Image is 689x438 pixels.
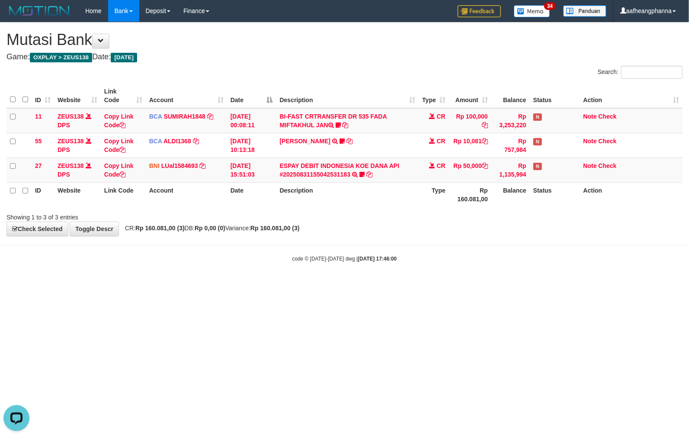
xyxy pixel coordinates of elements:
[583,138,597,145] a: Note
[149,162,160,169] span: BNI
[533,163,542,170] span: Has Note
[449,158,491,182] td: Rp 50,000
[292,256,397,262] small: code © [DATE]-[DATE] dwg |
[6,53,683,61] h4: Game: Date:
[135,225,185,232] strong: Rp 160.081,00 (3)
[58,113,84,120] a: ZEUS138
[491,158,530,182] td: Rp 1,135,994
[101,84,146,108] th: Link Code: activate to sort column ascending
[482,122,488,129] a: Copy Rp 100,000 to clipboard
[161,162,198,169] a: LUal1584693
[70,222,119,236] a: Toggle Descr
[6,209,281,222] div: Showing 1 to 3 of 3 entries
[104,113,134,129] a: Copy Link Code
[530,84,580,108] th: Status
[6,4,72,17] img: MOTION_logo.png
[195,225,225,232] strong: Rp 0,00 (0)
[3,3,29,29] button: Open LiveChat chat widget
[437,113,445,120] span: CR
[104,162,134,178] a: Copy Link Code
[514,5,550,17] img: Button%20Memo.svg
[32,84,54,108] th: ID: activate to sort column ascending
[30,53,92,62] span: OXPLAY > ZEUS138
[583,162,597,169] a: Note
[6,31,683,48] h1: Mutasi Bank
[227,182,276,207] th: Date
[599,138,617,145] a: Check
[276,182,419,207] th: Description
[533,113,542,121] span: Has Note
[193,138,199,145] a: Copy ALDI1368 to clipboard
[149,113,162,120] span: BCA
[146,182,227,207] th: Account
[563,5,606,17] img: panduan.png
[599,113,617,120] a: Check
[437,162,445,169] span: CR
[227,84,276,108] th: Date: activate to sort column descending
[227,158,276,182] td: [DATE] 15:51:03
[163,113,205,120] a: SUMIRAH1848
[58,162,84,169] a: ZEUS138
[35,162,42,169] span: 27
[449,182,491,207] th: Rp 160.081,00
[35,138,42,145] span: 55
[419,182,449,207] th: Type
[276,84,419,108] th: Description: activate to sort column ascending
[54,158,101,182] td: DPS
[419,84,449,108] th: Type: activate to sort column ascending
[207,113,213,120] a: Copy SUMIRAH1848 to clipboard
[449,133,491,158] td: Rp 10,081
[491,108,530,133] td: Rp 3,253,220
[530,182,580,207] th: Status
[437,138,445,145] span: CR
[598,66,683,79] label: Search:
[200,162,206,169] a: Copy LUal1584693 to clipboard
[54,108,101,133] td: DPS
[6,222,68,236] a: Check Selected
[104,138,134,153] a: Copy Link Code
[276,108,419,133] td: BI-FAST CRTRANSFER DR 535 FADA MIFTAKHUL JAN
[111,53,137,62] span: [DATE]
[346,138,353,145] a: Copy FERLANDA EFRILIDIT to clipboard
[280,162,400,178] a: ESPAY DEBIT INDONESIA KOE DANA API #20250831155042531183
[491,182,530,207] th: Balance
[491,84,530,108] th: Balance
[58,138,84,145] a: ZEUS138
[599,162,617,169] a: Check
[621,66,683,79] input: Search:
[482,162,488,169] a: Copy Rp 50,000 to clipboard
[280,138,330,145] a: [PERSON_NAME]
[146,84,227,108] th: Account: activate to sort column ascending
[449,108,491,133] td: Rp 100,000
[491,133,530,158] td: Rp 757,984
[54,84,101,108] th: Website: activate to sort column ascending
[544,2,556,10] span: 34
[149,138,162,145] span: BCA
[121,225,300,232] span: CR: DB: Variance:
[458,5,501,17] img: Feedback.jpg
[583,113,597,120] a: Note
[101,182,146,207] th: Link Code
[32,182,54,207] th: ID
[54,182,101,207] th: Website
[366,171,372,178] a: Copy ESPAY DEBIT INDONESIA KOE DANA API #20250831155042531183 to clipboard
[54,133,101,158] td: DPS
[163,138,191,145] a: ALDI1368
[227,133,276,158] td: [DATE] 10:13:18
[482,138,488,145] a: Copy Rp 10,081 to clipboard
[227,108,276,133] td: [DATE] 00:08:11
[580,182,683,207] th: Action
[533,138,542,145] span: Has Note
[449,84,491,108] th: Amount: activate to sort column ascending
[250,225,300,232] strong: Rp 160.081,00 (3)
[580,84,683,108] th: Action: activate to sort column ascending
[35,113,42,120] span: 11
[343,122,349,129] a: Copy BI-FAST CRTRANSFER DR 535 FADA MIFTAKHUL JAN to clipboard
[358,256,397,262] strong: [DATE] 17:46:00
